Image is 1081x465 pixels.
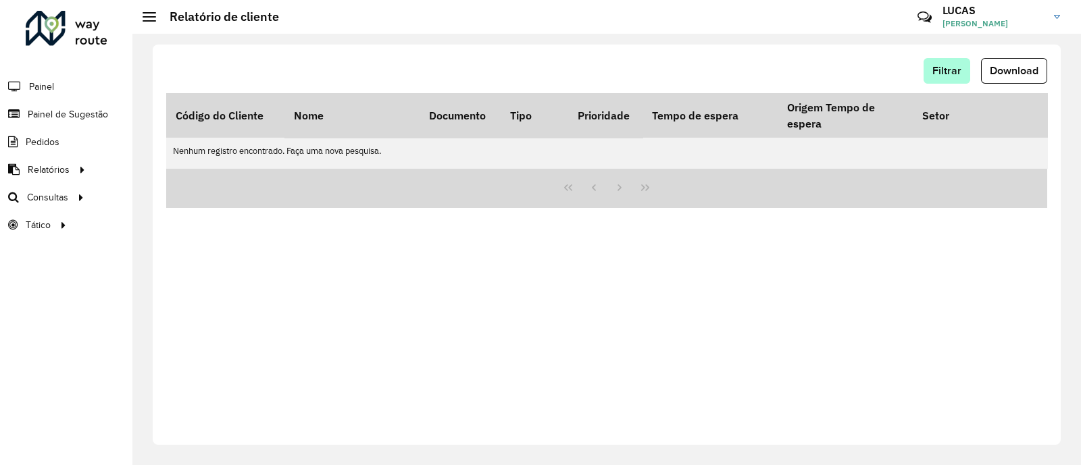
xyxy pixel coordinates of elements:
[778,93,913,138] th: Origem Tempo de espera
[284,93,420,138] th: Nome
[501,93,568,138] th: Tipo
[26,135,59,149] span: Pedidos
[568,93,643,138] th: Prioridade
[913,93,1048,138] th: Setor
[924,58,970,84] button: Filtrar
[990,65,1038,76] span: Download
[26,218,51,232] span: Tático
[156,9,279,24] h2: Relatório de cliente
[166,93,284,138] th: Código do Cliente
[643,93,778,138] th: Tempo de espera
[942,4,1044,17] h3: LUCAS
[942,18,1044,30] span: [PERSON_NAME]
[420,93,501,138] th: Documento
[27,190,68,204] span: Consultas
[28,163,70,177] span: Relatórios
[910,3,939,32] a: Contato Rápido
[28,107,108,121] span: Painel de Sugestão
[29,80,54,94] span: Painel
[981,58,1047,84] button: Download
[932,65,961,76] span: Filtrar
